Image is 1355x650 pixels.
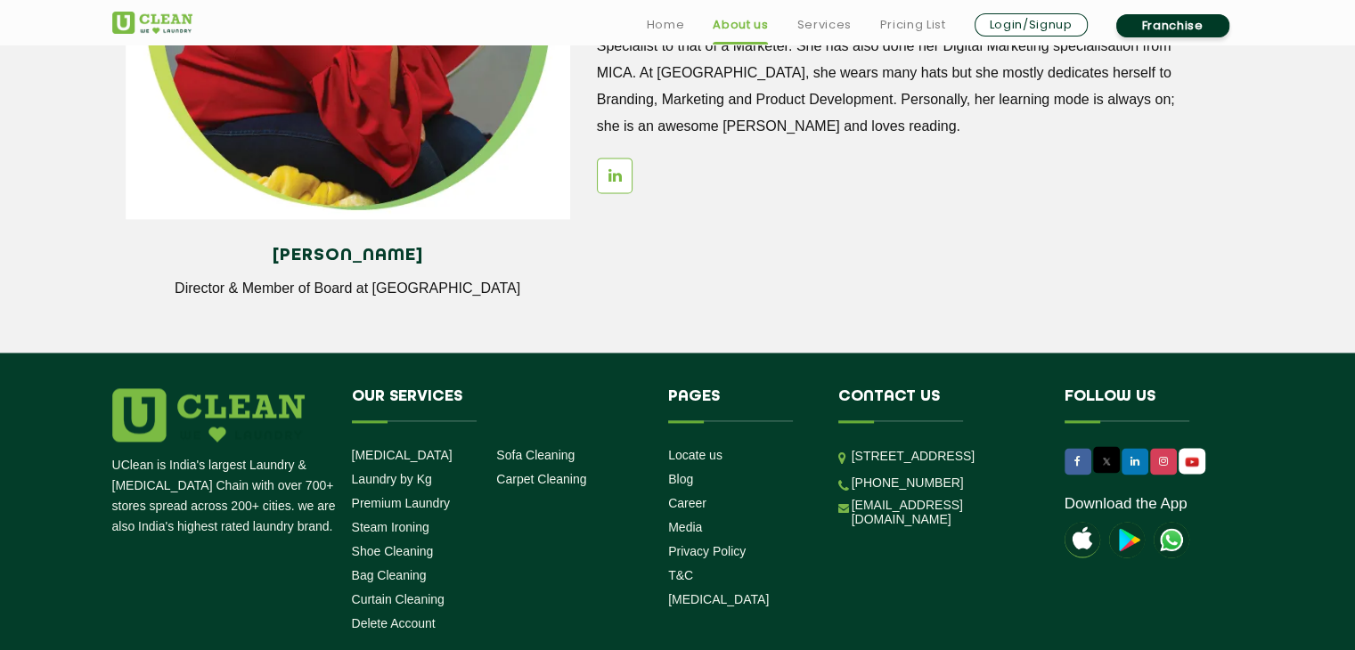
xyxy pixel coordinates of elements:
p: Director & Member of Board at [GEOGRAPHIC_DATA] [139,280,557,297]
a: About us [713,14,768,36]
a: [MEDICAL_DATA] [668,592,769,606]
img: UClean Laundry and Dry Cleaning [1180,452,1204,471]
a: [MEDICAL_DATA] [352,448,453,462]
h4: Our Services [352,388,642,422]
img: apple-icon.png [1065,522,1100,557]
a: Home [647,14,685,36]
a: Laundry by Kg [352,472,432,486]
a: Career [668,496,706,510]
a: Delete Account [352,616,436,630]
a: Curtain Cleaning [352,592,445,606]
img: UClean Laundry and Dry Cleaning [1154,522,1189,557]
a: [PHONE_NUMBER] [852,475,964,490]
h4: Pages [668,388,812,422]
a: Shoe Cleaning [352,544,434,558]
p: UClean is India's largest Laundry & [MEDICAL_DATA] Chain with over 700+ stores spread across 200+... [112,455,339,537]
a: Download the App [1065,495,1188,513]
h4: [PERSON_NAME] [139,246,557,265]
a: T&C [668,568,693,582]
a: [EMAIL_ADDRESS][DOMAIN_NAME] [852,498,1038,526]
img: UClean Laundry and Dry Cleaning [112,12,192,34]
a: Premium Laundry [352,496,451,510]
img: logo.png [112,388,305,442]
a: Pricing List [880,14,946,36]
a: Carpet Cleaning [496,472,586,486]
h4: Follow us [1065,388,1221,422]
img: playstoreicon.png [1109,522,1145,557]
h4: Contact us [838,388,1038,422]
a: Media [668,520,702,534]
a: Locate us [668,448,722,462]
a: Services [796,14,851,36]
a: Blog [668,472,693,486]
p: [STREET_ADDRESS] [852,446,1038,467]
a: Sofa Cleaning [496,448,575,462]
a: Privacy Policy [668,544,746,558]
a: Franchise [1116,14,1229,37]
a: Steam Ironing [352,520,429,534]
a: Bag Cleaning [352,568,427,582]
a: Login/Signup [975,13,1088,37]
